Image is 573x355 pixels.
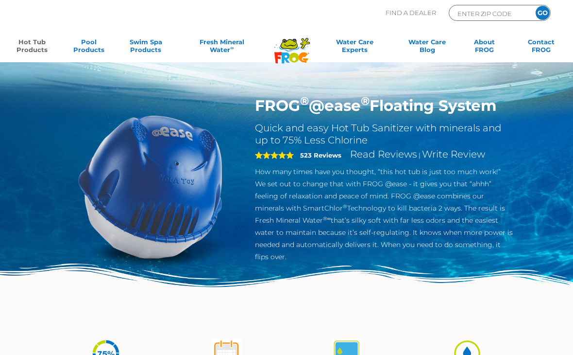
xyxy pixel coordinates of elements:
a: Read Reviews [350,148,417,160]
p: How many times have you thought, “this hot tub is just too much work!” We set out to change that ... [255,166,513,263]
sup: ® [300,94,309,108]
p: Find A Dealer [386,5,436,21]
h1: FROG @ease Floating System [255,96,513,115]
a: Water CareExperts [317,38,392,57]
strong: 523 Reviews [300,151,341,159]
input: GO [536,6,550,20]
a: Write Review [422,148,485,160]
span: | [419,151,421,159]
img: hot-tub-product-atease-system.png [60,96,240,277]
a: ContactFROG [519,38,563,57]
sup: ®∞ [323,215,331,222]
a: AboutFROG [462,38,506,57]
sup: ∞ [230,45,234,51]
a: Fresh MineralWater∞ [181,38,263,57]
span: 5 [255,151,294,159]
h2: Quick and easy Hot Tub Sanitizer with minerals and up to 75% Less Chlorine [255,122,513,146]
a: Hot TubProducts [10,38,54,57]
img: Frog Products Logo [269,25,315,64]
a: PoolProducts [67,38,111,57]
sup: ® [361,94,370,108]
sup: ® [343,203,347,210]
a: Swim SpaProducts [124,38,168,57]
a: Water CareBlog [405,38,449,57]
